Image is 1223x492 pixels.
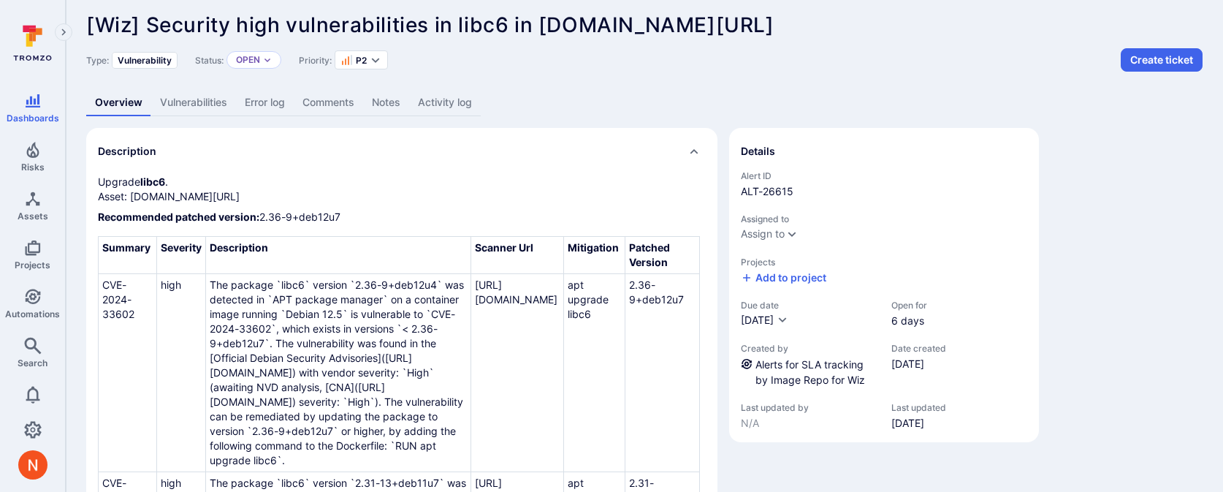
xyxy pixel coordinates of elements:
[7,113,59,124] span: Dashboards
[741,184,1027,199] span: ALT-26615
[741,144,775,159] h2: Details
[891,314,927,328] span: 6 days
[58,26,69,39] i: Expand navigation menu
[18,450,47,480] img: ACg8ocIprwjrgDQnDsNSk9Ghn5p5-B8DpAKWoJ5Gi9syOE4K59tr4Q=s96-c
[891,416,946,431] span: [DATE]
[741,314,788,328] button: [DATE]
[729,128,1039,442] section: details card
[98,144,156,159] h2: Description
[563,237,625,274] th: Mitigation
[206,237,471,274] th: Description
[341,54,367,66] button: P2
[206,274,471,472] td: The package `libc6` version `2.36-9+deb12u4` was detected in `APT package manager` on a container...
[140,175,165,188] b: libc6
[157,237,206,274] th: Severity
[15,260,50,270] span: Projects
[112,52,178,69] div: Vulnerability
[741,300,877,311] span: Due date
[151,89,236,116] a: Vulnerabilities
[475,279,557,306] a: [URL][DOMAIN_NAME]
[263,56,272,64] button: Expand dropdown
[741,270,826,285] button: Add to project
[741,300,877,328] div: Due date field
[625,237,699,274] th: Patched Version
[18,211,48,222] span: Assets
[86,89,151,116] a: Overview
[299,55,332,66] span: Priority:
[55,23,72,41] button: Expand navigation menu
[195,55,224,66] span: Status:
[86,55,109,66] span: Type:
[99,237,157,274] th: Summary
[891,357,946,371] span: [DATE]
[236,89,294,116] a: Error log
[741,402,877,413] span: Last updated by
[356,55,367,66] span: P2
[563,274,625,472] td: apt upgrade libc6
[98,211,259,223] b: Recommended patched version:
[409,89,481,116] a: Activity log
[98,210,706,224] p: 2.36-9+deb12u7
[891,300,927,311] span: Open for
[370,54,381,66] button: Expand dropdown
[741,257,1027,268] span: Projects
[18,450,47,480] div: Neeren Patki
[294,89,363,116] a: Comments
[86,128,717,175] div: Collapse description
[157,274,206,472] td: high
[471,237,563,274] th: Scanner Url
[236,54,260,66] button: Open
[891,402,946,413] span: Last updated
[18,357,47,368] span: Search
[741,343,877,354] span: Created by
[5,309,60,319] span: Automations
[21,162,45,173] span: Risks
[755,358,865,386] a: Alerts for SLA tracking by Image Repo for Wiz
[741,416,877,431] span: N/A
[1121,48,1203,72] button: Create ticket
[741,314,774,326] span: [DATE]
[625,274,699,472] td: 2.36-9+deb12u7
[98,175,706,204] p: Upgrade . Asset: [DOMAIN_NAME][URL]
[891,343,946,354] span: Date created
[741,213,1027,224] span: Assigned to
[741,228,785,240] button: Assign to
[786,228,798,240] button: Expand dropdown
[99,274,157,472] td: CVE-2024-33602
[741,170,1027,181] span: Alert ID
[363,89,409,116] a: Notes
[86,12,774,37] span: [Wiz] Security high vulnerabilities in libc6 in [DOMAIN_NAME][URL]
[86,89,1203,116] div: Alert tabs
